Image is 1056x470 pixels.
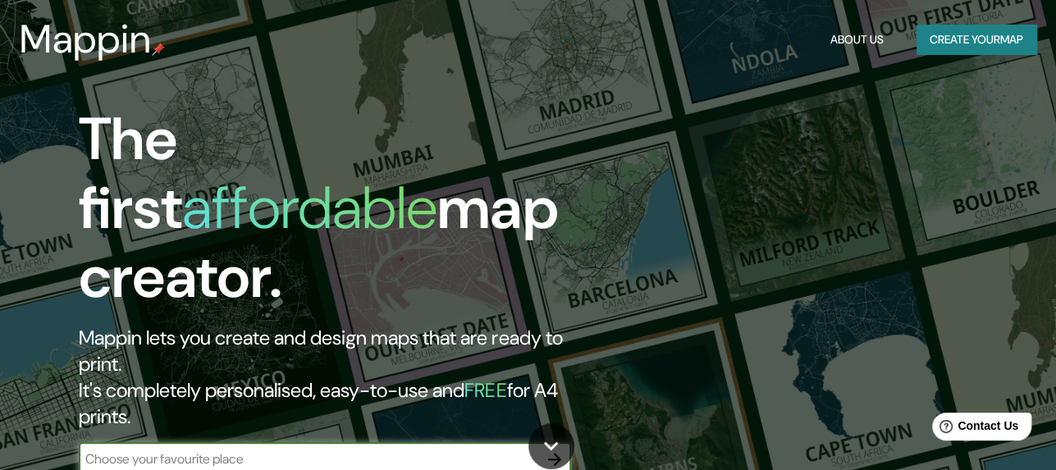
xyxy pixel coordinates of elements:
h1: affordable [182,170,437,246]
img: mappin-pin [152,43,165,56]
h1: The first map creator. [79,105,607,325]
input: Choose your favourite place [79,449,538,468]
h3: Mappin [20,16,152,62]
button: About Us [824,25,890,55]
iframe: Help widget launcher [910,406,1038,452]
button: Create yourmap [917,25,1036,55]
h2: Mappin lets you create and design maps that are ready to print. It's completely personalised, eas... [79,325,607,430]
h5: FREE [464,377,506,403]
